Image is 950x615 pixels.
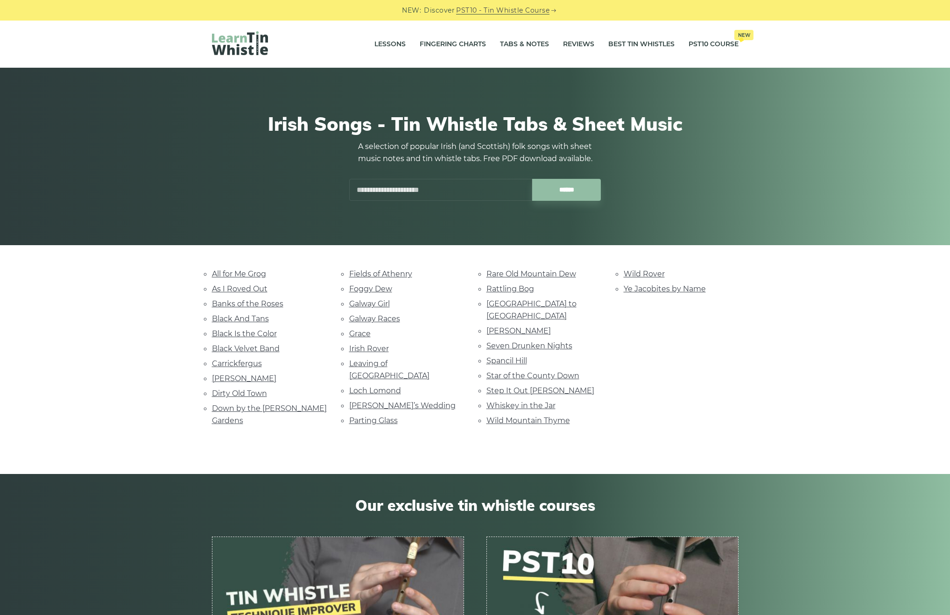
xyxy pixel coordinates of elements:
[608,33,675,56] a: Best Tin Whistles
[349,344,389,353] a: Irish Rover
[212,299,283,308] a: Banks of the Roses
[486,401,556,410] a: Whiskey in the Jar
[486,326,551,335] a: [PERSON_NAME]
[563,33,594,56] a: Reviews
[486,371,579,380] a: Star of the County Down
[734,30,753,40] span: New
[349,416,398,425] a: Parting Glass
[212,284,267,293] a: As I Roved Out
[486,386,594,395] a: Step It Out [PERSON_NAME]
[212,496,739,514] span: Our exclusive tin whistle courses
[349,401,456,410] a: [PERSON_NAME]’s Wedding
[212,269,266,278] a: All for Me Grog
[349,359,429,380] a: Leaving of [GEOGRAPHIC_DATA]
[486,284,534,293] a: Rattling Bog
[212,404,327,425] a: Down by the [PERSON_NAME] Gardens
[212,31,268,55] img: LearnTinWhistle.com
[212,359,262,368] a: Carrickfergus
[349,299,390,308] a: Galway Girl
[374,33,406,56] a: Lessons
[212,344,280,353] a: Black Velvet Band
[486,299,577,320] a: [GEOGRAPHIC_DATA] to [GEOGRAPHIC_DATA]
[212,329,277,338] a: Black Is the Color
[212,374,276,383] a: [PERSON_NAME]
[349,314,400,323] a: Galway Races
[500,33,549,56] a: Tabs & Notes
[349,386,401,395] a: Loch Lomond
[349,329,371,338] a: Grace
[349,141,601,165] p: A selection of popular Irish (and Scottish) folk songs with sheet music notes and tin whistle tab...
[420,33,486,56] a: Fingering Charts
[349,269,412,278] a: Fields of Athenry
[212,314,269,323] a: Black And Tans
[486,269,576,278] a: Rare Old Mountain Dew
[486,356,527,365] a: Spancil Hill
[212,113,739,135] h1: Irish Songs - Tin Whistle Tabs & Sheet Music
[624,269,665,278] a: Wild Rover
[486,341,572,350] a: Seven Drunken Nights
[349,284,392,293] a: Foggy Dew
[624,284,706,293] a: Ye Jacobites by Name
[486,416,570,425] a: Wild Mountain Thyme
[689,33,739,56] a: PST10 CourseNew
[212,389,267,398] a: Dirty Old Town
